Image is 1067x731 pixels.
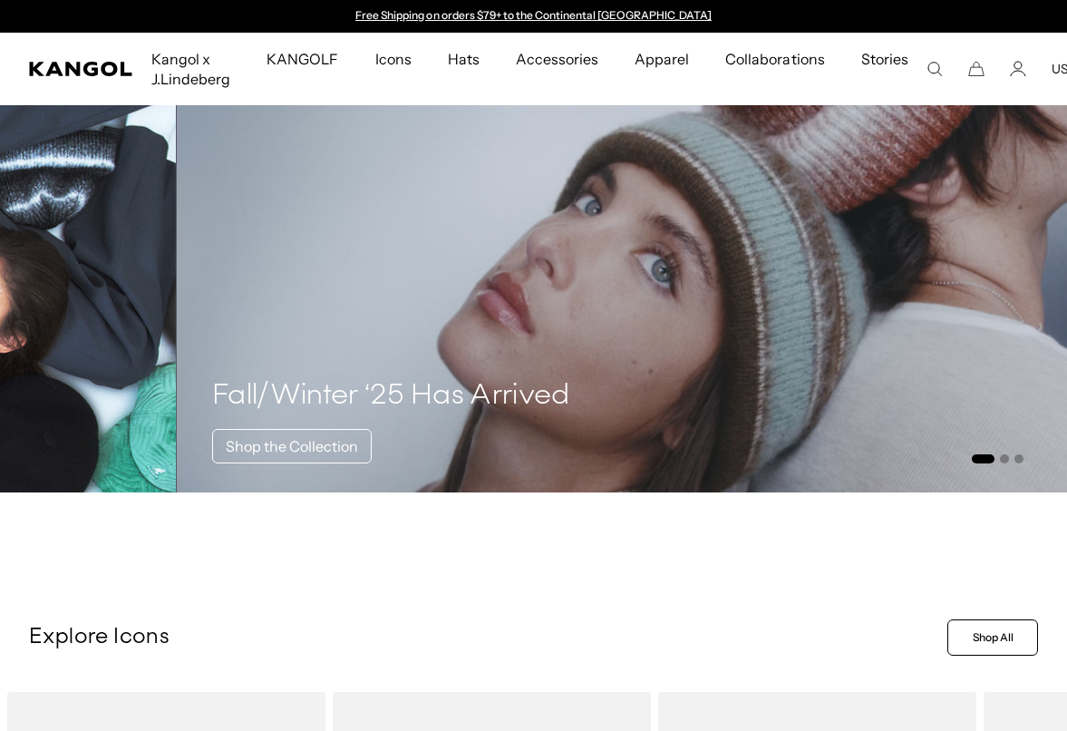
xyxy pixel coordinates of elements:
div: Announcement [347,9,721,24]
span: KANGOLF [267,33,338,85]
button: Cart [968,61,985,77]
ul: Select a slide to show [970,451,1023,465]
a: Free Shipping on orders $79+ to the Continental [GEOGRAPHIC_DATA] [355,8,712,22]
span: Stories [861,33,908,105]
a: Icons [357,33,430,85]
a: Kangol x J.Lindeberg [133,33,248,105]
a: Shop the Collection [212,429,372,463]
span: Icons [375,33,412,85]
h4: Fall/Winter ‘25 Has Arrived [212,378,570,414]
slideshow-component: Announcement bar [347,9,721,24]
span: Hats [448,33,480,85]
div: 1 of 2 [347,9,721,24]
a: Account [1010,61,1026,77]
p: Explore Icons [29,624,940,651]
a: Stories [843,33,926,105]
a: Apparel [616,33,707,85]
span: Kangol x J.Lindeberg [151,33,230,105]
button: Go to slide 1 [972,454,994,463]
summary: Search here [926,61,943,77]
button: Go to slide 2 [1000,454,1009,463]
span: Apparel [635,33,689,85]
a: Accessories [498,33,616,85]
a: Hats [430,33,498,85]
button: Go to slide 3 [1014,454,1023,463]
a: Shop All [947,619,1038,656]
a: Collaborations [707,33,842,85]
span: Collaborations [725,33,824,85]
a: KANGOLF [248,33,356,85]
a: Kangol [29,62,133,76]
span: Accessories [516,33,598,85]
